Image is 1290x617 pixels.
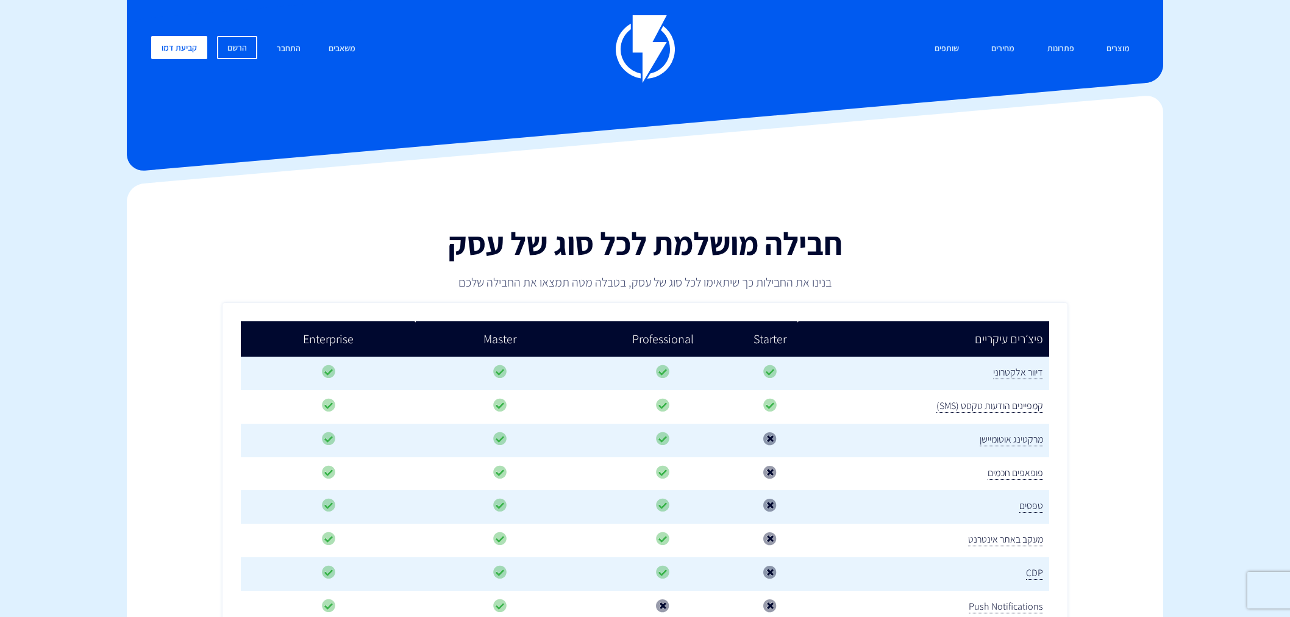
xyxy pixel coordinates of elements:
td: Starter [742,321,798,357]
span: CDP [1026,566,1043,580]
span: קמפיינים הודעות טקסט (SMS) [936,399,1043,413]
span: מרקטינג אוטומיישן [980,433,1043,446]
a: משאבים [319,36,365,62]
p: בנינו את החבילות כך שיתאימו לכל סוג של עסק, בטבלה מטה תמצאו את החבילה שלכם [315,274,975,291]
h1: חבילה מושלמת לכל סוג של עסק [315,226,975,261]
span: פופאפים חכמים [988,466,1043,480]
a: הרשם [217,36,257,59]
a: קביעת דמו [151,36,207,59]
span: טפסים [1019,499,1043,513]
a: שותפים [925,36,968,62]
span: מעקב באתר אינטרנט [968,533,1043,546]
a: התחבר [268,36,310,62]
td: פיצ׳רים עיקריים [797,321,1049,357]
a: מוצרים [1097,36,1139,62]
a: פתרונות [1038,36,1083,62]
span: דיוור אלקטרוני [993,366,1043,379]
td: Enterprise [241,321,416,357]
span: Push Notifications [969,600,1043,613]
td: Master [416,321,583,357]
td: Professional [584,321,742,357]
a: מחירים [982,36,1024,62]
